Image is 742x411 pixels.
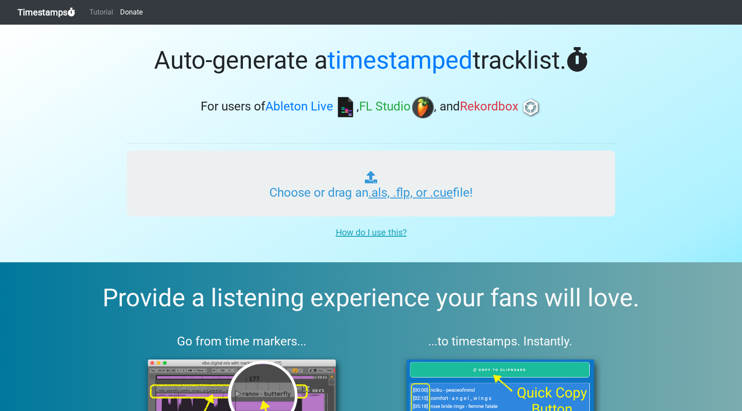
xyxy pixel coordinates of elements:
[21,283,721,313] h2: Provide a listening experience your fans will love.
[127,334,357,349] h3: Go from time markers...
[334,96,356,118] img: ableton.png
[386,334,616,349] h3: ...to timestamps. Instantly.
[520,96,542,118] img: rb.png
[127,46,615,75] h1: Auto-generate a tracklist.
[265,99,333,114] span: Ableton Live
[117,4,146,21] a: Donate
[412,96,434,118] img: fl.png
[460,99,518,114] span: Rekordbox
[359,99,411,114] span: FL Studio
[86,4,117,21] a: Tutorial
[336,227,407,238] u: How do I use this?
[127,96,615,118] h3: For users of , , and
[327,46,473,75] span: timestamped
[18,4,75,21] a: Timestamps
